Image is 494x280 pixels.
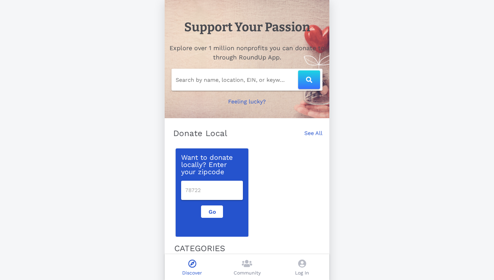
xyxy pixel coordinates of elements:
[181,154,243,175] p: Want to donate locally? Enter your zipcode
[228,98,266,106] p: Feeling lucky?
[182,269,202,277] p: Discover
[295,269,309,277] p: Log In
[169,43,325,62] h2: Explore over 1 million nonprofits you can donate to through RoundUp App.
[234,269,261,277] p: Community
[201,205,223,218] button: Go
[174,242,320,255] p: CATEGORIES
[185,185,239,196] input: 78722
[304,129,322,144] a: See All
[173,128,227,139] p: Donate Local
[207,209,217,215] span: Go
[184,18,310,36] h1: Support Your Passion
